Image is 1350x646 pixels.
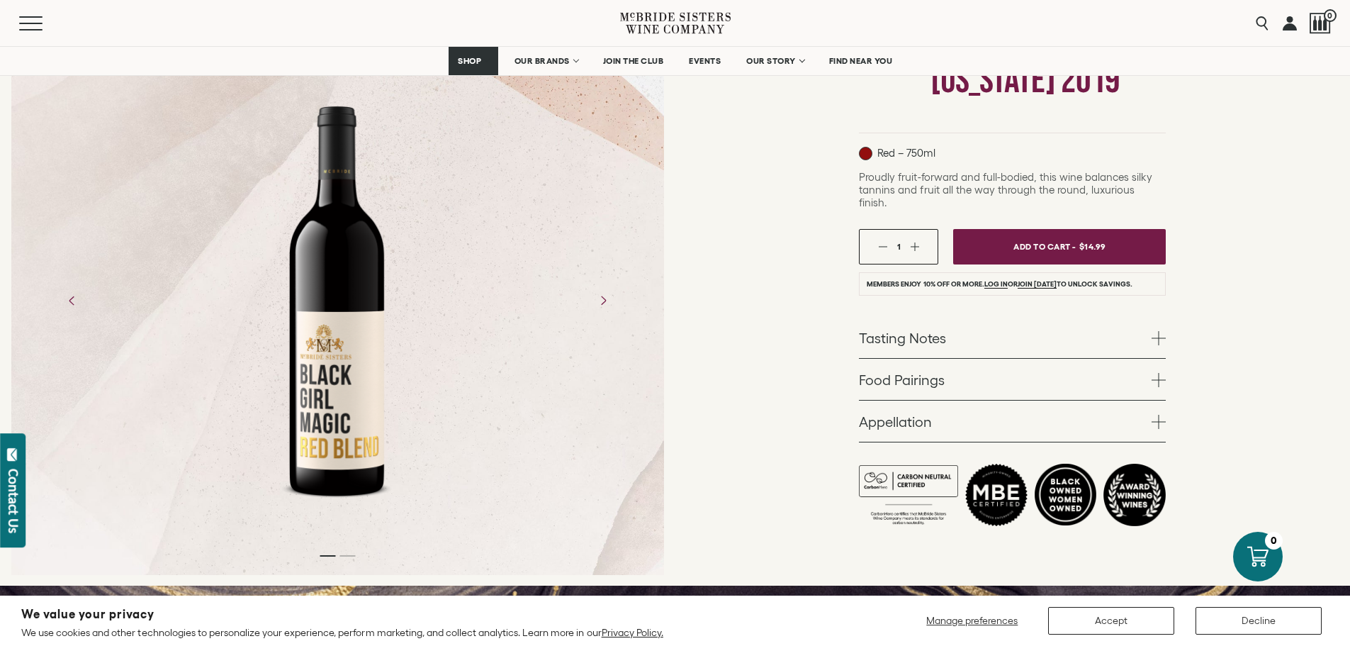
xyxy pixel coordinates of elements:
[514,56,570,66] span: OUR BRANDS
[820,47,902,75] a: FIND NEAR YOU
[859,272,1166,296] li: Members enjoy 10% off or more. or to unlock savings.
[21,608,663,620] h2: We value your privacy
[859,401,1166,442] a: Appellation
[1048,607,1174,635] button: Accept
[54,282,91,319] button: Previous
[1013,236,1076,257] span: Add To Cart -
[689,56,721,66] span: EVENTS
[1324,9,1337,22] span: 0
[320,555,335,557] li: Page dot 1
[339,555,355,557] li: Page dot 2
[1018,280,1057,289] a: join [DATE]
[829,56,893,66] span: FIND NEAR YOU
[19,16,70,30] button: Mobile Menu Trigger
[1196,607,1322,635] button: Decline
[505,47,587,75] a: OUR BRANDS
[1079,236,1106,257] span: $14.99
[449,47,498,75] a: SHOP
[746,56,796,66] span: OUR STORY
[21,626,663,639] p: We use cookies and other technologies to personalize your experience, perform marketing, and coll...
[926,615,1018,626] span: Manage preferences
[953,229,1166,264] button: Add To Cart - $14.99
[1265,532,1283,550] div: 0
[859,359,1166,400] a: Food Pairings
[6,469,21,533] div: Contact Us
[603,56,664,66] span: JOIN THE CLUB
[859,317,1166,358] a: Tasting Notes
[585,282,621,319] button: Next
[859,171,1152,208] span: Proudly fruit-forward and full-bodied, this wine balances silky tannins and fruit all the way thr...
[737,47,813,75] a: OUR STORY
[859,147,935,160] p: Red – 750ml
[602,627,663,638] a: Privacy Policy.
[984,280,1008,289] a: Log in
[680,47,730,75] a: EVENTS
[918,607,1027,635] button: Manage preferences
[458,56,482,66] span: SHOP
[897,242,901,251] span: 1
[594,47,673,75] a: JOIN THE CLUB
